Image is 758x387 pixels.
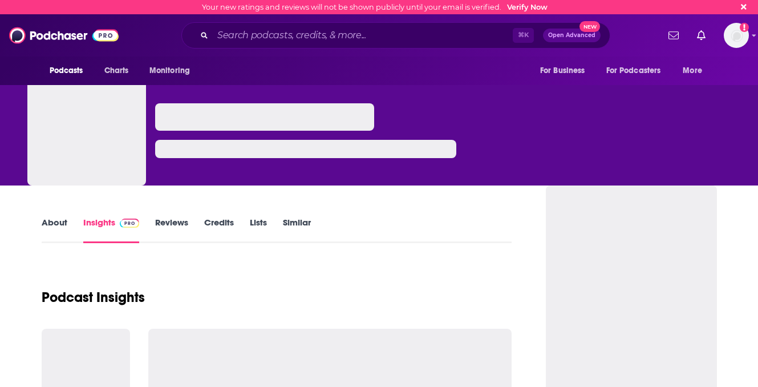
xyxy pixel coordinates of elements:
[97,60,136,82] a: Charts
[543,29,601,42] button: Open AdvancedNew
[683,63,702,79] span: More
[181,22,610,49] div: Search podcasts, credits, & more...
[202,3,548,11] div: Your new ratings and reviews will not be shown publicly until your email is verified.
[675,60,716,82] button: open menu
[724,23,749,48] button: Show profile menu
[120,219,140,228] img: Podchaser Pro
[104,63,129,79] span: Charts
[141,60,205,82] button: open menu
[540,63,585,79] span: For Business
[283,217,311,243] a: Similar
[579,21,600,32] span: New
[507,3,548,11] a: Verify Now
[155,217,188,243] a: Reviews
[599,60,678,82] button: open menu
[664,26,683,45] a: Show notifications dropdown
[149,63,190,79] span: Monitoring
[213,26,513,45] input: Search podcasts, credits, & more...
[513,28,534,43] span: ⌘ K
[606,63,661,79] span: For Podcasters
[83,217,140,243] a: InsightsPodchaser Pro
[250,217,267,243] a: Lists
[740,23,749,32] svg: Email not verified
[42,60,98,82] button: open menu
[42,289,145,306] h1: Podcast Insights
[724,23,749,48] img: User Profile
[42,217,67,243] a: About
[204,217,234,243] a: Credits
[692,26,710,45] a: Show notifications dropdown
[9,25,119,46] img: Podchaser - Follow, Share and Rate Podcasts
[532,60,599,82] button: open menu
[50,63,83,79] span: Podcasts
[724,23,749,48] span: Logged in as charlottestone
[548,33,595,38] span: Open Advanced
